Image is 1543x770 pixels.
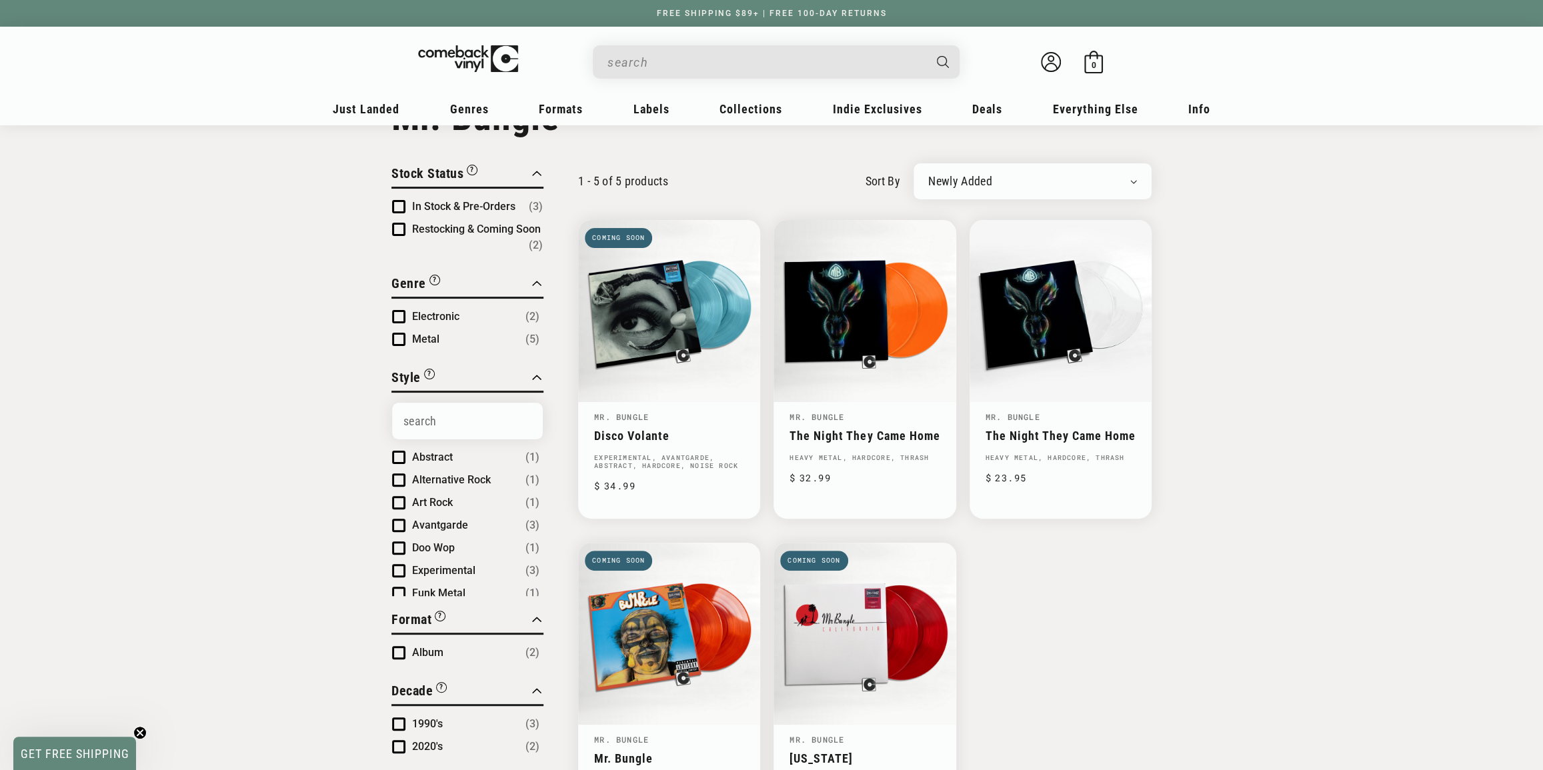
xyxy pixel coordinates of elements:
span: Number of products: (3) [525,716,539,732]
span: Decade [391,683,433,699]
a: Mr. Bungle [986,411,1040,422]
span: Number of products: (2) [529,237,543,253]
span: Avantgarde [412,519,468,531]
span: Number of products: (1) [525,540,539,556]
button: Filter by Style [391,367,435,391]
span: In Stock & Pre-Orders [412,200,515,213]
button: Filter by Decade [391,681,447,704]
span: Album [412,646,443,659]
a: Mr. Bungle [594,734,649,745]
span: Funk Metal [412,587,465,599]
span: Deals [972,102,1002,116]
span: Number of products: (1) [525,449,539,465]
span: Number of products: (1) [525,495,539,511]
span: Number of products: (3) [525,517,539,533]
span: 2020's [412,740,443,753]
a: [US_STATE] [790,751,940,765]
div: GET FREE SHIPPINGClose teaser [13,737,136,770]
span: Number of products: (2) [525,739,539,755]
a: The Night They Came Home [986,429,1136,443]
span: Number of products: (2) [525,645,539,661]
button: Filter by Stock Status [391,163,477,187]
span: Collections [719,102,782,116]
span: Everything Else [1053,102,1138,116]
p: 1 - 5 of 5 products [578,174,668,188]
span: Alternative Rock [412,473,491,486]
span: 0 [1092,60,1096,70]
button: Filter by Format [391,609,445,633]
span: Number of products: (5) [525,331,539,347]
span: Doo Wop [412,541,455,554]
span: Metal [412,333,439,345]
input: When autocomplete results are available use up and down arrows to review and enter to select [607,49,924,76]
input: Search Options [392,403,543,439]
span: Restocking & Coming Soon [412,223,541,235]
span: Labels [633,102,669,116]
span: Number of products: (3) [525,563,539,579]
a: Mr. Bungle [594,411,649,422]
span: Number of products: (2) [525,309,539,325]
button: Close teaser [133,726,147,739]
a: FREE SHIPPING $89+ | FREE 100-DAY RETURNS [643,9,900,18]
button: Filter by Genre [391,273,440,297]
a: Mr. Bungle [790,734,844,745]
span: Number of products: (1) [525,472,539,488]
a: The Night They Came Home [790,429,940,443]
span: Number of products: (3) [529,199,543,215]
button: Search [926,45,962,79]
span: Formats [539,102,583,116]
span: Info [1188,102,1210,116]
a: Mr. Bungle [594,751,744,765]
span: Electronic [412,310,459,323]
a: Mr. Bungle [790,411,844,422]
span: Number of products: (1) [525,585,539,601]
div: Search [593,45,960,79]
label: sort by [865,172,900,190]
span: Stock Status [391,165,463,181]
span: 1990's [412,717,443,730]
span: Art Rock [412,496,453,509]
a: Disco Volante [594,429,744,443]
span: Just Landed [333,102,399,116]
span: Genre [391,275,426,291]
span: Style [391,369,421,385]
span: GET FREE SHIPPING [21,747,129,761]
span: Experimental [412,564,475,577]
span: Genres [450,102,489,116]
span: Abstract [412,451,453,463]
span: Indie Exclusives [833,102,922,116]
span: Format [391,611,431,627]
